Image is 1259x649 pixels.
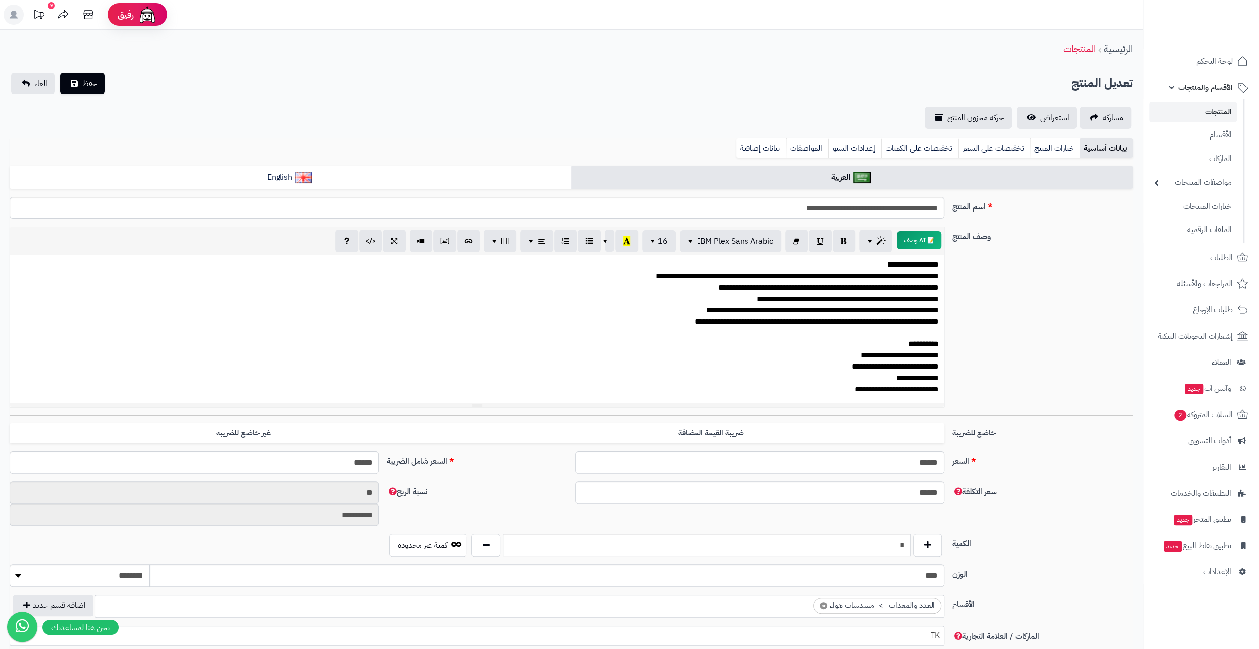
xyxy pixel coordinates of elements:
span: استعراض [1040,112,1069,124]
span: وآتس آب [1184,382,1231,395]
a: الأقسام [1149,125,1237,146]
span: التطبيقات والخدمات [1171,486,1231,500]
a: المراجعات والأسئلة [1149,272,1253,296]
a: الملفات الرقمية [1149,219,1237,241]
span: مشاركه [1103,112,1123,124]
img: English [295,172,312,183]
span: تطبيق نقاط البيع [1163,539,1231,553]
span: 2 [1174,410,1186,421]
span: الغاء [34,78,47,89]
span: جديد [1185,384,1203,394]
a: تخفيضات على الكميات [881,138,958,158]
label: السعر شامل الضريبة [383,451,571,467]
a: إعدادات السيو [828,138,881,158]
span: إشعارات التحويلات البنكية [1158,329,1233,343]
a: الغاء [11,73,55,94]
span: العملاء [1212,355,1231,369]
span: جديد [1164,541,1182,552]
a: السلات المتروكة2 [1149,403,1253,427]
a: طلبات الإرجاع [1149,298,1253,322]
a: الرئيسية [1104,42,1133,56]
button: IBM Plex Sans Arabic [680,230,781,252]
a: المنتجات [1063,42,1096,56]
a: الإعدادات [1149,560,1253,584]
a: بيانات أساسية [1080,138,1133,158]
a: العربية [571,166,1133,190]
a: تخفيضات على السعر [958,138,1030,158]
a: إشعارات التحويلات البنكية [1149,324,1253,348]
span: نسبة الربح [387,486,427,498]
a: خيارات المنتج [1030,138,1080,158]
label: وصف المنتج [948,227,1137,243]
a: الماركات [1149,148,1237,170]
label: خاضع للضريبة [948,423,1137,439]
button: اضافة قسم جديد [13,595,93,616]
span: TK [10,626,944,646]
span: الإعدادات [1203,565,1231,579]
span: طلبات الإرجاع [1193,303,1233,317]
span: السلات المتروكة [1173,408,1233,422]
a: التطبيقات والخدمات [1149,481,1253,505]
a: بيانات إضافية [736,138,786,158]
span: IBM Plex Sans Arabic [698,235,773,247]
a: التقارير [1149,455,1253,479]
a: English [10,166,571,190]
label: الوزن [948,564,1137,580]
a: الطلبات [1149,246,1253,269]
a: لوحة التحكم [1149,49,1253,73]
button: 📝 AI وصف [897,231,941,249]
a: المنتجات [1149,102,1237,122]
span: حركة مخزون المنتج [947,112,1004,124]
span: الطلبات [1210,251,1233,264]
button: 16 [642,230,676,252]
span: × [820,602,827,609]
a: المواصفات [786,138,828,158]
span: تطبيق المتجر [1173,513,1231,526]
span: الماركات / العلامة التجارية [952,630,1039,642]
a: مواصفات المنتجات [1149,172,1237,193]
span: TK [10,628,944,643]
a: حركة مخزون المنتج [925,107,1012,129]
a: مشاركه [1080,107,1131,129]
label: اسم المنتج [948,197,1137,213]
a: خيارات المنتجات [1149,196,1237,217]
label: غير خاضع للضريبه [10,423,477,443]
a: تطبيق نقاط البيعجديد [1149,534,1253,558]
label: السعر [948,451,1137,467]
span: لوحة التحكم [1196,54,1233,68]
span: رفيق [118,9,134,21]
span: سعر التكلفة [952,486,997,498]
span: حفظ [82,78,97,89]
label: الأقسام [948,595,1137,610]
a: استعراض [1017,107,1077,129]
label: الكمية [948,534,1137,550]
div: 9 [48,2,55,9]
span: المراجعات والأسئلة [1177,277,1233,291]
li: العدد والمعدات > مسدسات هواء [813,598,941,614]
span: 16 [658,235,668,247]
span: التقارير [1212,460,1231,474]
button: حفظ [60,73,105,94]
span: الأقسام والمنتجات [1178,81,1233,94]
img: العربية [853,172,871,183]
a: تحديثات المنصة [26,5,51,27]
a: أدوات التسويق [1149,429,1253,453]
img: ai-face.png [138,5,157,25]
a: وآتس آبجديد [1149,377,1253,400]
h2: تعديل المنتج [1072,73,1133,93]
span: أدوات التسويق [1188,434,1231,448]
a: العملاء [1149,350,1253,374]
span: جديد [1174,515,1192,525]
a: تطبيق المتجرجديد [1149,508,1253,531]
label: ضريبة القيمة المضافة [477,423,944,443]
